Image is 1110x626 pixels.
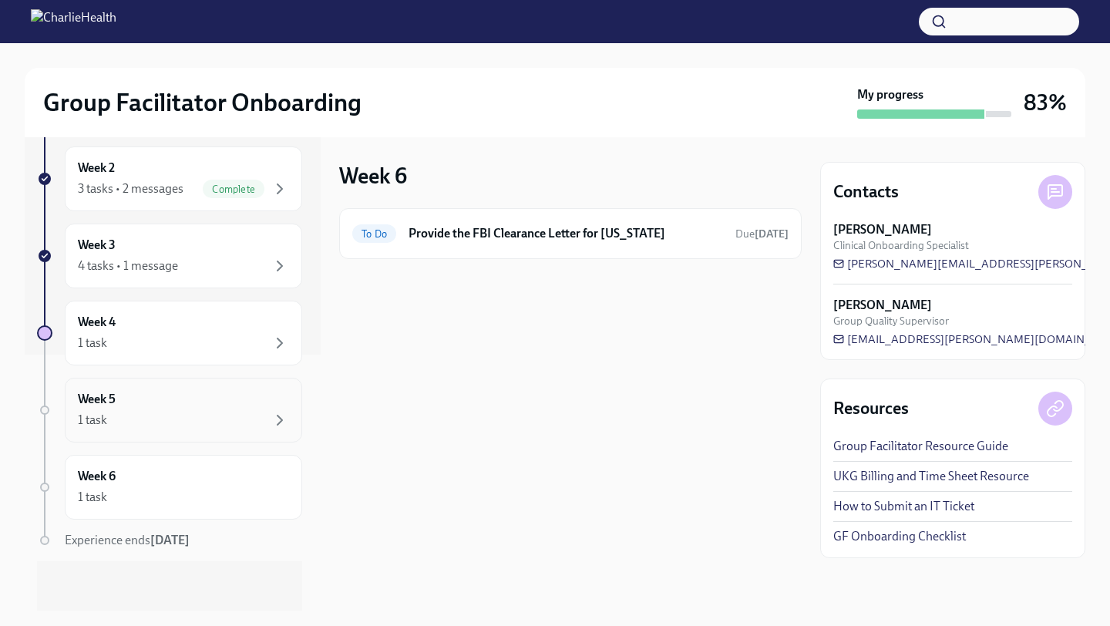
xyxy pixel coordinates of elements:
a: Week 34 tasks • 1 message [37,224,302,288]
span: Group Quality Supervisor [833,314,949,328]
a: How to Submit an IT Ticket [833,498,974,515]
span: September 23rd, 2025 10:00 [735,227,789,241]
h4: Contacts [833,180,899,204]
strong: My progress [857,86,923,103]
div: 3 tasks • 2 messages [78,180,183,197]
h6: Week 3 [78,237,116,254]
div: 1 task [78,489,107,506]
h6: Week 4 [78,314,116,331]
h6: Week 6 [78,468,116,485]
h4: Resources [833,397,909,420]
a: Group Facilitator Resource Guide [833,438,1008,455]
a: To DoProvide the FBI Clearance Letter for [US_STATE]Due[DATE] [352,221,789,246]
h6: Week 5 [78,391,116,408]
strong: [PERSON_NAME] [833,221,932,238]
h6: Provide the FBI Clearance Letter for [US_STATE] [409,225,723,242]
div: 1 task [78,335,107,352]
span: Experience ends [65,533,190,547]
strong: [DATE] [755,227,789,241]
a: GF Onboarding Checklist [833,528,966,545]
a: UKG Billing and Time Sheet Resource [833,468,1029,485]
a: Week 23 tasks • 2 messagesComplete [37,146,302,211]
span: Complete [203,183,264,195]
div: 1 task [78,412,107,429]
h3: Week 6 [339,162,407,190]
div: 4 tasks • 1 message [78,257,178,274]
span: To Do [352,228,396,240]
strong: [DATE] [150,533,190,547]
a: Week 61 task [37,455,302,520]
img: CharlieHealth [31,9,116,34]
strong: [PERSON_NAME] [833,297,932,314]
h6: Week 2 [78,160,115,177]
span: Clinical Onboarding Specialist [833,238,969,253]
a: Week 41 task [37,301,302,365]
h2: Group Facilitator Onboarding [43,87,362,118]
h3: 83% [1024,89,1067,116]
span: Due [735,227,789,241]
a: Week 51 task [37,378,302,443]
